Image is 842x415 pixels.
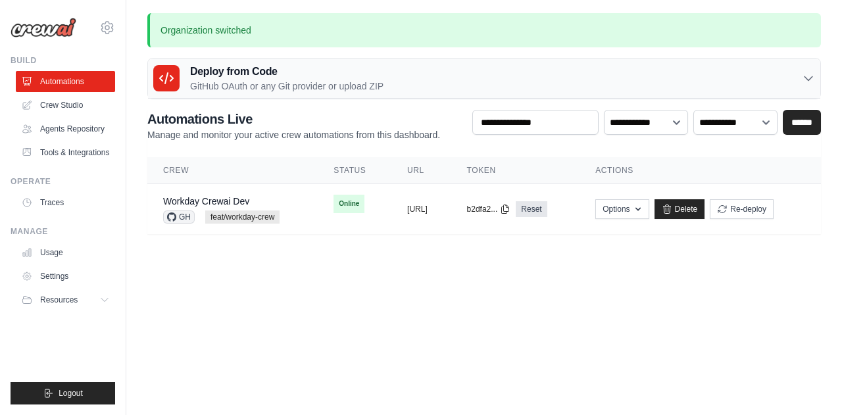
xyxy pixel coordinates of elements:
span: Online [334,195,364,213]
th: URL [391,157,451,184]
th: Token [451,157,580,184]
img: Logo [11,18,76,37]
a: Workday Crewai Dev [163,196,249,207]
button: Resources [16,289,115,310]
th: Crew [147,157,318,184]
h2: Automations Live [147,110,440,128]
button: Logout [11,382,115,404]
th: Actions [580,157,821,184]
div: Manage [11,226,115,237]
a: Usage [16,242,115,263]
button: Re-deploy [710,199,774,219]
th: Status [318,157,391,184]
a: Agents Repository [16,118,115,139]
p: Manage and monitor your active crew automations from this dashboard. [147,128,440,141]
div: Operate [11,176,115,187]
a: Traces [16,192,115,213]
p: GitHub OAuth or any Git provider or upload ZIP [190,80,384,93]
h3: Deploy from Code [190,64,384,80]
a: Reset [516,201,547,217]
button: b2dfa2... [467,204,511,214]
a: Settings [16,266,115,287]
div: Build [11,55,115,66]
span: GH [163,210,195,224]
a: Crew Studio [16,95,115,116]
span: Logout [59,388,83,399]
a: Tools & Integrations [16,142,115,163]
button: Options [595,199,649,219]
p: Organization switched [147,13,821,47]
a: Delete [655,199,705,219]
span: feat/workday-crew [205,210,280,224]
a: Automations [16,71,115,92]
span: Resources [40,295,78,305]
